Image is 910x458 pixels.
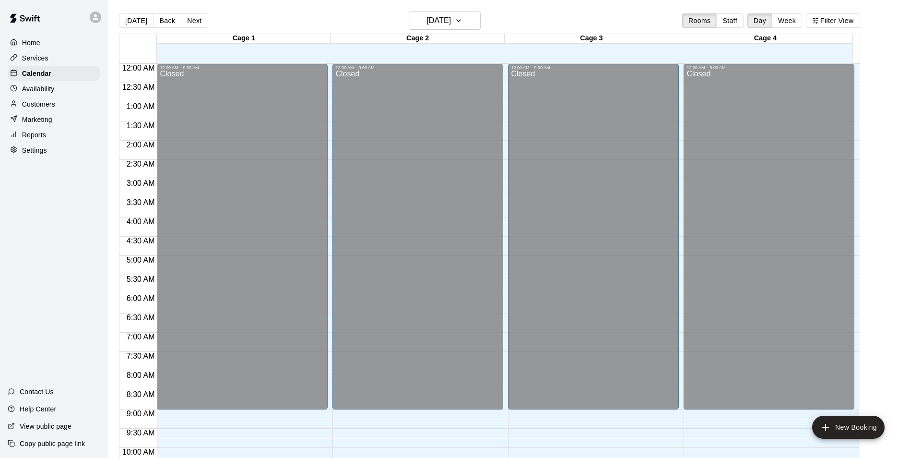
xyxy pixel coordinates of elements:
a: Customers [8,97,100,111]
span: 7:30 AM [124,352,157,360]
span: 5:00 AM [124,256,157,264]
p: Contact Us [20,387,54,397]
div: Cage 4 [678,34,852,43]
p: Customers [22,99,55,109]
div: 12:00 AM – 9:00 AM [511,65,676,70]
button: [DATE] [119,13,154,28]
button: add [812,416,885,439]
button: [DATE] [409,12,481,30]
h6: [DATE] [426,14,451,27]
div: Cage 2 [331,34,504,43]
div: Closed [335,70,500,413]
button: Day [747,13,772,28]
p: View public page [20,422,71,431]
span: 10:00 AM [120,448,157,456]
a: Home [8,36,100,50]
span: 2:00 AM [124,141,157,149]
a: Availability [8,82,100,96]
button: Next [181,13,208,28]
span: 8:00 AM [124,371,157,379]
a: Services [8,51,100,65]
div: Cage 3 [505,34,678,43]
p: Reports [22,130,46,140]
div: 12:00 AM – 9:00 AM [335,65,500,70]
span: 6:00 AM [124,294,157,302]
div: 12:00 AM – 9:00 AM: Closed [157,64,328,410]
span: 5:30 AM [124,275,157,283]
span: 2:30 AM [124,160,157,168]
span: 12:30 AM [120,83,157,91]
p: Copy public page link [20,439,85,448]
span: 3:30 AM [124,198,157,206]
span: 7:00 AM [124,333,157,341]
a: Calendar [8,66,100,81]
span: 12:00 AM [120,64,157,72]
span: 6:30 AM [124,313,157,322]
p: Services [22,53,48,63]
div: Cage 1 [157,34,331,43]
button: Rooms [682,13,717,28]
button: Filter View [806,13,860,28]
span: 4:00 AM [124,217,157,226]
p: Settings [22,145,47,155]
p: Calendar [22,69,51,78]
div: 12:00 AM – 9:00 AM: Closed [684,64,854,410]
p: Home [22,38,40,48]
p: Availability [22,84,55,94]
div: Closed [686,70,851,413]
button: Back [153,13,181,28]
a: Marketing [8,112,100,127]
div: 12:00 AM – 9:00 AM [686,65,851,70]
p: Marketing [22,115,52,124]
span: 1:30 AM [124,121,157,130]
div: Closed [160,70,325,413]
span: 4:30 AM [124,237,157,245]
button: Week [772,13,802,28]
span: 3:00 AM [124,179,157,187]
span: 9:30 AM [124,429,157,437]
a: Settings [8,143,100,157]
span: 1:00 AM [124,102,157,110]
div: 12:00 AM – 9:00 AM: Closed [332,64,503,410]
span: 9:00 AM [124,410,157,418]
p: Help Center [20,404,56,414]
div: Closed [511,70,676,413]
a: Reports [8,128,100,142]
div: 12:00 AM – 9:00 AM: Closed [508,64,679,410]
span: 8:30 AM [124,390,157,398]
button: Staff [716,13,744,28]
div: 12:00 AM – 9:00 AM [160,65,325,70]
